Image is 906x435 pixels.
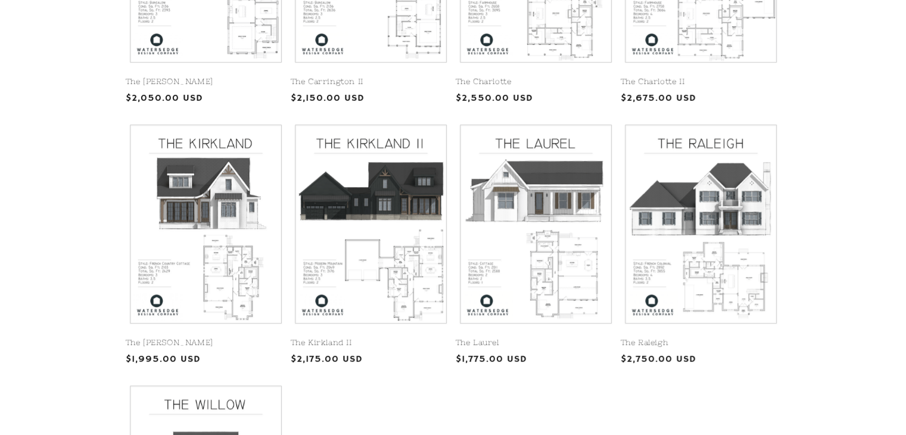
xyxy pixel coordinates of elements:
a: The Kirkland II [291,338,451,348]
a: The Charlotte [456,77,616,87]
a: The [PERSON_NAME] [126,338,286,348]
a: The Laurel [456,338,616,348]
a: The [PERSON_NAME] [126,77,286,87]
a: The Charlotte II [621,77,781,87]
a: The Carrington II [291,77,451,87]
a: The Raleigh [621,338,781,348]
